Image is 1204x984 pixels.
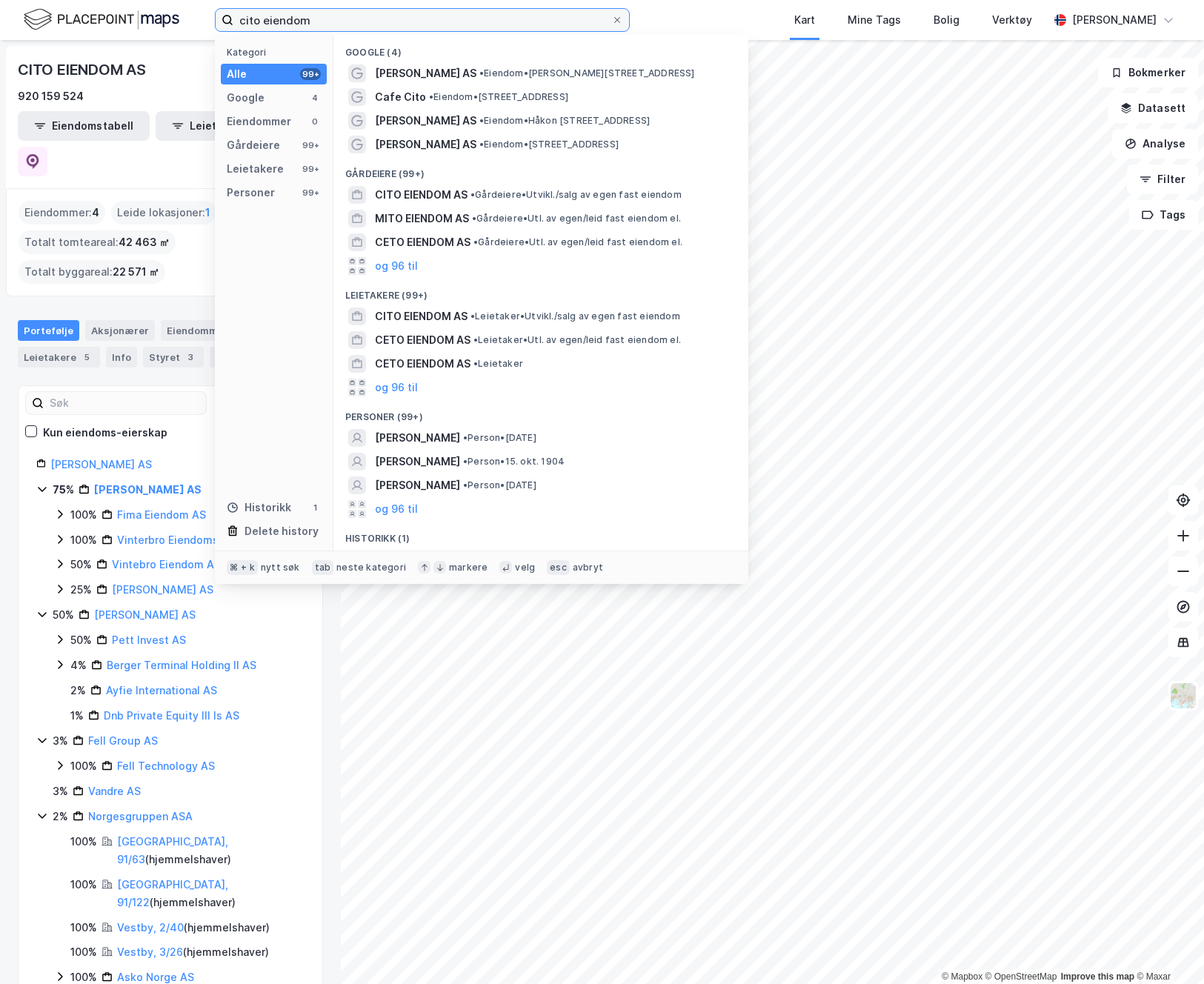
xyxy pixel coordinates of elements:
[375,257,418,275] button: og 96 til
[117,833,305,868] div: ( hjemmelshaver )
[573,562,603,574] div: avbryt
[117,533,267,546] a: Vinterbro Eiendomsinvest AS
[88,734,158,747] a: Fell Group AS
[161,320,252,341] div: Eiendommer
[50,458,152,471] a: [PERSON_NAME] AS
[18,58,149,82] div: CITO EIENDOM AS
[336,562,406,574] div: neste kategori
[24,7,179,33] img: logo.f888ab2527a4732fd821a326f86c7f29.svg
[1130,913,1204,984] div: Kontrollprogram for chat
[463,479,536,491] span: Person • [DATE]
[117,759,215,772] a: Fell Technology AS
[309,92,321,104] div: 4
[70,833,97,851] div: 100%
[107,659,256,671] a: Berger Terminal Holding II AS
[463,479,468,491] span: •
[375,112,476,130] span: [PERSON_NAME] AS
[44,392,206,414] input: Søk
[375,64,476,82] span: [PERSON_NAME] AS
[94,483,202,496] a: [PERSON_NAME] AS
[449,562,488,574] div: markere
[429,91,568,103] span: Eiendom • [STREET_ADDRESS]
[113,263,159,281] span: 22 571 ㎡
[233,9,611,31] input: Søk på adresse, matrikkel, gårdeiere, leietakere eller personer
[70,556,92,574] div: 50%
[18,320,79,341] div: Portefølje
[117,919,270,937] div: ( hjemmelshaver )
[463,432,536,444] span: Person • [DATE]
[375,355,470,373] span: CETO EIENDOM AS
[112,558,221,571] a: Vintebro Eiendom AS
[70,876,97,894] div: 100%
[70,656,87,674] div: 4%
[94,608,196,621] a: [PERSON_NAME] AS
[227,65,247,83] div: Alle
[117,921,184,934] a: Vestby, 2/40
[117,943,269,961] div: ( hjemmelshaver )
[143,347,204,368] div: Styret
[112,583,213,596] a: [PERSON_NAME] AS
[375,210,469,227] span: MITO EIENDOM AS
[479,115,484,126] span: •
[119,233,170,251] span: 42 463 ㎡
[117,876,305,911] div: ( hjemmelshaver )
[333,156,748,183] div: Gårdeiere (99+)
[375,331,470,349] span: CETO EIENDOM AS
[117,508,206,521] a: Fima Eiendom AS
[333,521,748,548] div: Historikk (1)
[183,350,198,365] div: 3
[18,87,84,105] div: 920 159 524
[515,562,535,574] div: velg
[375,307,468,325] span: CITO EIENDOM AS
[473,236,478,247] span: •
[934,11,959,29] div: Bolig
[53,782,68,800] div: 3%
[463,456,468,467] span: •
[70,943,97,961] div: 100%
[479,67,484,79] span: •
[333,399,748,426] div: Personer (99+)
[300,139,321,151] div: 99+
[470,310,680,322] span: Leietaker • Utvikl./salg av egen fast eiendom
[227,89,265,107] div: Google
[375,186,468,204] span: CITO EIENDOM AS
[156,111,287,141] button: Leietakertabell
[117,835,228,865] a: [GEOGRAPHIC_DATA], 91/63
[333,278,748,305] div: Leietakere (99+)
[227,113,291,130] div: Eiendommer
[473,334,681,346] span: Leietaker • Utl. av egen/leid fast eiendom el.
[479,67,695,79] span: Eiendom • [PERSON_NAME][STREET_ADDRESS]
[309,502,321,513] div: 1
[227,160,284,178] div: Leietakere
[227,47,327,58] div: Kategori
[19,201,105,225] div: Eiendommer :
[106,684,217,697] a: Ayfie International AS
[473,236,682,248] span: Gårdeiere • Utl. av egen/leid fast eiendom el.
[92,204,99,222] span: 4
[848,11,901,29] div: Mine Tags
[43,424,167,442] div: Kun eiendoms-eierskap
[19,260,165,284] div: Totalt byggareal :
[300,68,321,80] div: 99+
[53,481,74,499] div: 75%
[227,499,291,516] div: Historikk
[375,233,470,251] span: CETO EIENDOM AS
[479,139,619,150] span: Eiendom • [STREET_ADDRESS]
[261,562,300,574] div: nytt søk
[375,379,418,396] button: og 96 til
[88,810,193,822] a: Norgesgruppen ASA
[18,111,150,141] button: Eiendomstabell
[472,213,681,225] span: Gårdeiere • Utl. av egen/leid fast eiendom el.
[429,91,433,102] span: •
[375,476,460,494] span: [PERSON_NAME]
[375,500,418,518] button: og 96 til
[70,631,92,649] div: 50%
[309,116,321,127] div: 0
[18,347,100,368] div: Leietakere
[227,560,258,575] div: ⌘ + k
[375,453,460,471] span: [PERSON_NAME]
[463,456,565,468] span: Person • 15. okt. 1904
[375,88,426,106] span: Cafe Cito
[210,347,293,368] div: Transaksjoner
[205,204,210,222] span: 1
